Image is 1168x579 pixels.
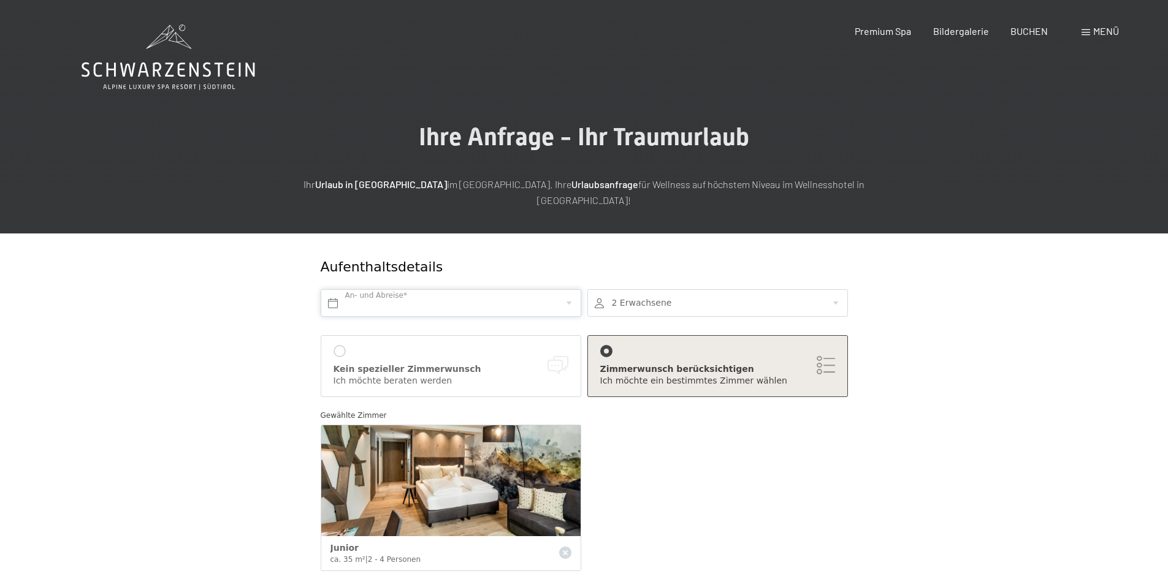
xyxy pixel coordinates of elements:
[315,178,447,190] strong: Urlaub in [GEOGRAPHIC_DATA]
[321,409,848,422] div: Gewählte Zimmer
[855,25,911,37] a: Premium Spa
[334,363,568,376] div: Kein spezieller Zimmerwunsch
[368,555,421,564] span: 2 - 4 Personen
[321,258,759,277] div: Aufenthaltsdetails
[365,555,368,564] span: |
[330,543,359,553] span: Junior
[1010,25,1048,37] a: BUCHEN
[600,375,835,387] div: Ich möchte ein bestimmtes Zimmer wählen
[419,123,749,151] span: Ihre Anfrage - Ihr Traumurlaub
[330,555,365,564] span: ca. 35 m²
[933,25,989,37] a: Bildergalerie
[600,363,835,376] div: Zimmerwunsch berücksichtigen
[334,375,568,387] div: Ich möchte beraten werden
[571,178,638,190] strong: Urlaubsanfrage
[1093,25,1119,37] span: Menü
[278,176,891,208] p: Ihr im [GEOGRAPHIC_DATA]. Ihre für Wellness auf höchstem Niveau im Wellnesshotel in [GEOGRAPHIC_D...
[321,425,581,536] img: Junior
